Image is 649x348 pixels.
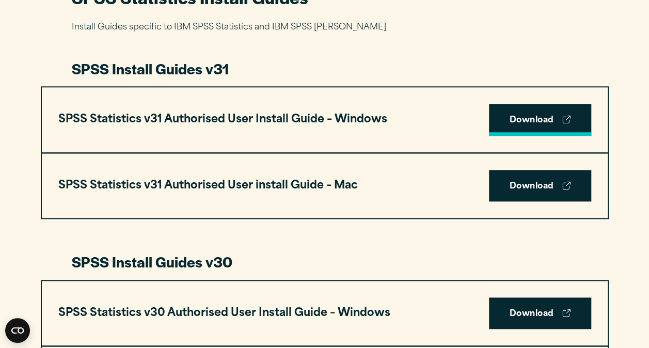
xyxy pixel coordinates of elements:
[72,59,578,78] h3: SPSS Install Guides v31
[489,170,591,202] a: Download
[58,304,390,323] h3: SPSS Statistics v30 Authorised User Install Guide – Windows
[58,110,387,130] h3: SPSS Statistics v31 Authorised User Install Guide – Windows
[72,20,578,35] p: Install Guides specific to IBM SPSS Statistics and IBM SPSS [PERSON_NAME]
[489,297,591,329] a: Download
[5,318,30,343] button: Open CMP widget
[72,252,578,272] h3: SPSS Install Guides v30
[58,176,358,196] h3: SPSS Statistics v31 Authorised User install Guide – Mac
[489,104,591,136] a: Download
